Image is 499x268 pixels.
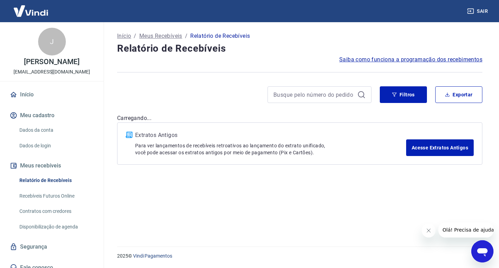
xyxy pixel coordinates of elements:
[135,142,406,156] p: Para ver lançamentos de recebíveis retroativos ao lançamento do extrato unificado, você pode aces...
[380,86,427,103] button: Filtros
[273,89,354,100] input: Busque pelo número do pedido
[17,173,95,188] a: Relatório de Recebíveis
[406,139,474,156] a: Acesse Extratos Antigos
[438,222,493,237] iframe: Mensagem da empresa
[126,132,132,138] img: ícone
[117,252,482,260] p: 2025 ©
[190,32,250,40] p: Relatório de Recebíveis
[133,253,172,259] a: Vindi Pagamentos
[8,158,95,173] button: Meus recebíveis
[339,55,482,64] a: Saiba como funciona a programação dos recebimentos
[17,139,95,153] a: Dados de login
[435,86,482,103] button: Exportar
[4,5,58,10] span: Olá! Precisa de ajuda?
[466,5,491,18] button: Sair
[8,0,53,21] img: Vindi
[422,224,436,237] iframe: Fechar mensagem
[117,32,131,40] a: Início
[38,28,66,55] div: J
[14,68,90,76] p: [EMAIL_ADDRESS][DOMAIN_NAME]
[135,131,406,139] p: Extratos Antigos
[185,32,187,40] p: /
[139,32,182,40] a: Meus Recebíveis
[134,32,136,40] p: /
[17,123,95,137] a: Dados da conta
[24,58,79,66] p: [PERSON_NAME]
[8,108,95,123] button: Meu cadastro
[17,220,95,234] a: Disponibilização de agenda
[17,204,95,218] a: Contratos com credores
[17,189,95,203] a: Recebíveis Futuros Online
[471,240,493,262] iframe: Botão para abrir a janela de mensagens
[8,239,95,254] a: Segurança
[117,42,482,55] h4: Relatório de Recebíveis
[8,87,95,102] a: Início
[117,114,482,122] p: Carregando...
